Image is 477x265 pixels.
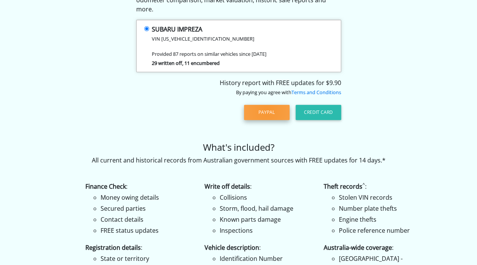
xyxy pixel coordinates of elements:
strong: Vehicle description [205,243,259,252]
li: Contact details [101,215,193,224]
small: VIN [US_VEHICLE_IDENTIFICATION_NUMBER] [152,35,254,42]
div: History report with FREE updates for $9.90 [136,78,341,96]
li: Police reference number [339,226,431,235]
li: FREE status updates [101,226,193,235]
li: Storm, flood, hail damage [220,204,312,213]
li: Money owing details [101,193,193,202]
li: Number plate thefts [339,204,431,213]
li: : [205,182,312,235]
li: State or territory [101,254,193,263]
a: Terms and Conditions [291,89,341,96]
strong: Finance Check [85,182,126,191]
strong: Australia-wide coverage [324,243,392,252]
strong: Registration details [85,243,141,252]
li: Collisions [220,193,312,202]
h4: What's included? [6,142,471,153]
li: Known parts damage [220,215,312,224]
strong: SUBARU IMPREZA [152,25,202,33]
button: PayPal [244,105,290,120]
p: All current and historical records from Australian government sources with FREE updates for 14 days. [6,156,471,165]
strong: Theft records [324,182,362,191]
input: SUBARU IMPREZA VIN [US_VEHICLE_IDENTIFICATION_NUMBER] Provided 87 reports on similar vehicles sin... [144,26,149,31]
li: Secured parties [101,204,193,213]
strong: Write off details [205,182,250,191]
small: By paying you agree with [236,89,341,96]
li: Stolen VIN records [339,193,431,202]
li: Engine thefts [339,215,431,224]
strong: 29 written off, 11 encumbered [152,60,220,66]
li: : [85,182,193,235]
small: Provided 87 reports on similar vehicles since [DATE] [152,50,266,57]
button: Credit Card [296,105,341,120]
li: Identification Number [220,254,312,263]
li: : [324,182,431,235]
sup: ^ [362,181,365,188]
li: Inspections [220,226,312,235]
